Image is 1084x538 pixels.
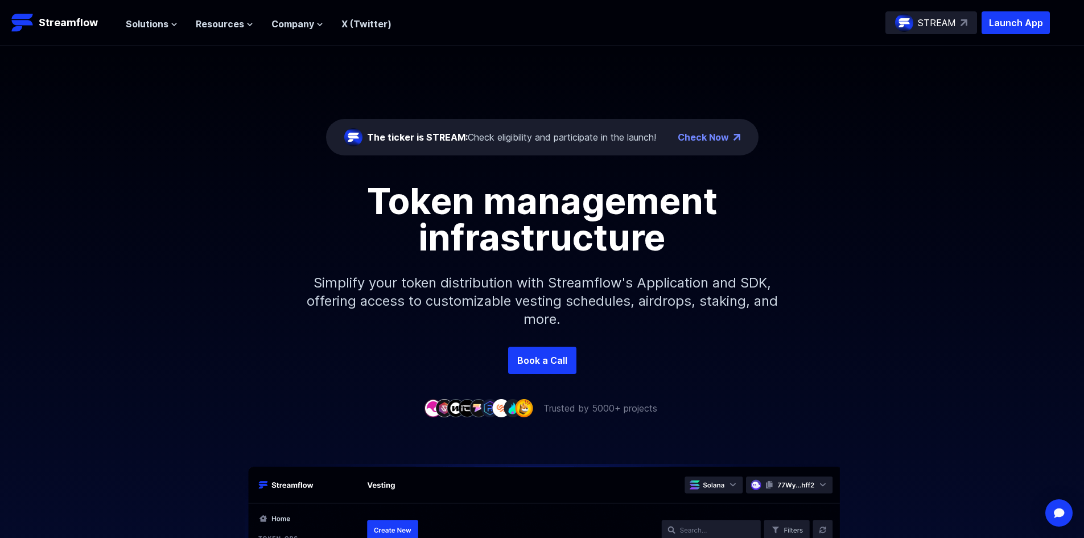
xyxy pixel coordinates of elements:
[367,132,468,143] span: The ticker is STREAM:
[678,130,729,144] a: Check Now
[126,17,178,31] button: Solutions
[424,399,442,417] img: company-1
[367,130,656,144] div: Check eligibility and participate in the launch!
[1045,499,1073,527] div: Open Intercom Messenger
[447,399,465,417] img: company-3
[271,17,314,31] span: Company
[469,399,488,417] img: company-5
[918,16,956,30] p: STREAM
[11,11,114,34] a: Streamflow
[515,399,533,417] img: company-9
[733,134,740,141] img: top-right-arrow.png
[341,18,391,30] a: X (Twitter)
[39,15,98,31] p: Streamflow
[895,14,913,32] img: streamflow-logo-circle.png
[961,19,967,26] img: top-right-arrow.svg
[508,347,576,374] a: Book a Call
[126,17,168,31] span: Solutions
[344,128,362,146] img: streamflow-logo-circle.png
[458,399,476,417] img: company-4
[885,11,977,34] a: STREAM
[298,256,787,347] p: Simplify your token distribution with Streamflow's Application and SDK, offering access to custom...
[435,399,454,417] img: company-2
[196,17,244,31] span: Resources
[196,17,253,31] button: Resources
[492,399,510,417] img: company-7
[504,399,522,417] img: company-8
[271,17,323,31] button: Company
[982,11,1050,34] button: Launch App
[286,183,798,256] h1: Token management infrastructure
[481,399,499,417] img: company-6
[543,401,657,415] p: Trusted by 5000+ projects
[11,11,34,34] img: Streamflow Logo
